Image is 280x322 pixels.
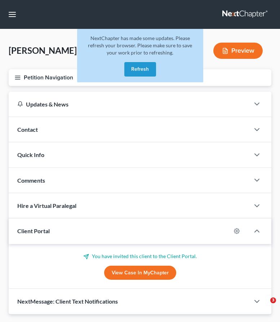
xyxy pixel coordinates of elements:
p: You have invited this client to the Client Portal. [17,253,263,260]
iframe: Intercom live chat [255,297,273,315]
button: Refresh [124,62,156,77]
div: Updates & News [17,100,241,108]
span: [PERSON_NAME] [9,45,77,56]
span: 3 [270,297,276,303]
a: View Case in MyChapter [104,266,176,280]
span: Comments [17,177,45,184]
span: NextChapter has made some updates. Please refresh your browser. Please make sure to save your wor... [88,35,192,56]
span: Hire a Virtual Paralegal [17,202,76,209]
button: Petition Navigation [9,69,271,86]
span: Quick Info [17,151,44,158]
span: Client Portal [17,227,50,234]
span: NextMessage: Client Text Notifications [17,298,118,305]
span: Contact [17,126,38,133]
button: Preview [213,43,263,59]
